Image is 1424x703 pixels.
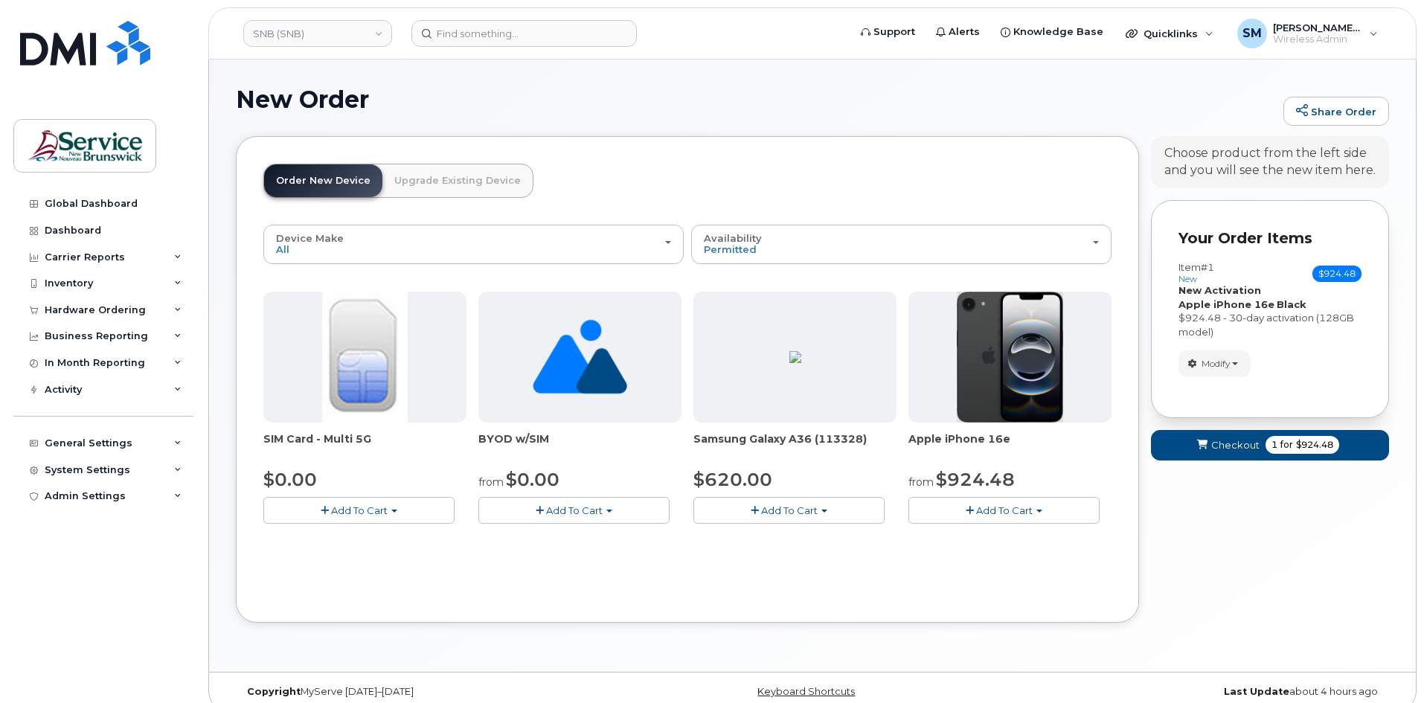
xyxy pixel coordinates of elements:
[1151,430,1389,460] button: Checkout 1 for $924.48
[478,475,504,489] small: from
[1312,266,1362,282] span: $924.48
[1271,438,1277,452] span: 1
[264,164,382,197] a: Order New Device
[276,232,344,244] span: Device Make
[1178,228,1362,249] p: Your Order Items
[1178,284,1261,296] strong: New Activation
[1178,298,1274,310] strong: Apple iPhone 16e
[1211,438,1260,452] span: Checkout
[908,431,1112,461] div: Apple iPhone 16e
[789,351,801,363] img: ED9FC9C2-4804-4D92-8A77-98887F1967E0.png
[506,469,559,490] span: $0.00
[908,475,934,489] small: from
[1277,438,1296,452] span: for
[1224,686,1289,697] strong: Last Update
[1178,350,1251,376] button: Modify
[1201,261,1214,273] span: #1
[693,469,772,490] span: $620.00
[1178,311,1362,338] div: $924.48 - 30-day activation (128GB model)
[704,232,762,244] span: Availability
[247,686,301,697] strong: Copyright
[1164,145,1376,179] div: Choose product from the left side and you will see the new item here.
[478,497,670,523] button: Add To Cart
[761,504,818,516] span: Add To Cart
[1283,97,1389,126] a: Share Order
[691,225,1112,263] button: Availability Permitted
[533,292,627,423] img: no_image_found-2caef05468ed5679b831cfe6fc140e25e0c280774317ffc20a367ab7fd17291e.png
[1296,438,1333,452] span: $924.48
[236,86,1276,112] h1: New Order
[276,243,289,255] span: All
[908,497,1100,523] button: Add To Cart
[382,164,533,197] a: Upgrade Existing Device
[1178,262,1214,283] h3: Item
[936,469,1015,490] span: $924.48
[546,504,603,516] span: Add To Cart
[263,469,317,490] span: $0.00
[693,497,885,523] button: Add To Cart
[693,431,897,461] div: Samsung Galaxy A36 (113328)
[322,292,407,423] img: 00D627D4-43E9-49B7-A367-2C99342E128C.jpg
[976,504,1033,516] span: Add To Cart
[1178,274,1197,284] small: new
[331,504,388,516] span: Add To Cart
[757,686,855,697] a: Keyboard Shortcuts
[236,686,620,698] div: MyServe [DATE]–[DATE]
[1277,298,1306,310] strong: Black
[957,292,1064,423] img: iphone16e.png
[478,431,681,461] div: BYOD w/SIM
[263,497,455,523] button: Add To Cart
[263,225,684,263] button: Device Make All
[1202,357,1231,370] span: Modify
[263,431,466,461] div: SIM Card - Multi 5G
[1004,686,1389,698] div: about 4 hours ago
[704,243,757,255] span: Permitted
